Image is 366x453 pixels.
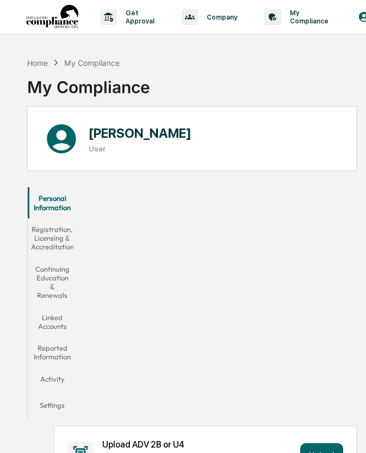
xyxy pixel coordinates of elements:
[28,394,77,420] button: Settings
[27,69,150,97] div: My Compliance
[117,9,160,25] p: Get Approval
[89,144,191,153] h3: User
[331,417,361,446] iframe: Open customer support
[198,13,243,21] p: Company
[28,187,73,420] div: secondary tabs example
[28,337,77,368] button: Reported Information
[28,258,77,307] button: Continuing Education & Renewals
[28,218,77,258] button: Registration, Licensing & Accreditation
[89,125,191,141] h1: [PERSON_NAME]
[64,58,120,68] div: My Compliance
[27,58,48,68] div: Home
[28,307,77,338] button: Linked Accounts
[26,5,78,29] img: logo
[28,187,77,218] button: Personal Information
[102,439,296,450] div: Upload ADV 2B or U4
[28,368,77,394] button: Activity
[281,9,334,25] p: My Compliance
